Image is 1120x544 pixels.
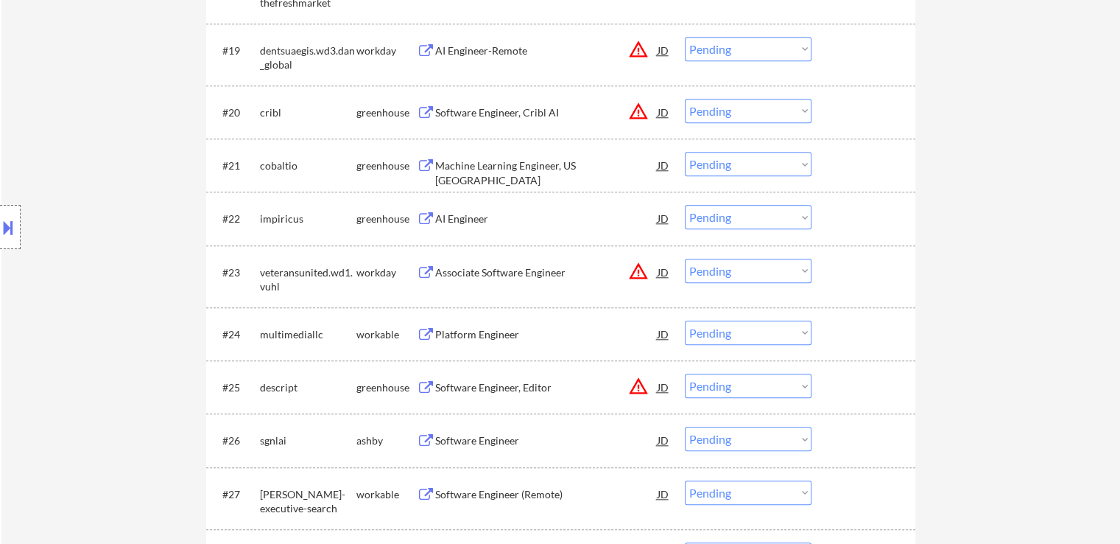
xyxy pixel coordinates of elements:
[656,427,671,453] div: JD
[356,380,417,395] div: greenhouse
[222,487,248,502] div: #27
[435,43,658,58] div: AI Engineer-Remote
[656,37,671,63] div: JD
[656,152,671,178] div: JD
[628,376,649,397] button: warning_amber
[356,212,417,226] div: greenhouse
[356,105,417,120] div: greenhouse
[260,380,356,395] div: descript
[260,43,356,72] div: dentsuaegis.wd3.dan_global
[435,265,658,280] div: Associate Software Engineer
[435,105,658,120] div: Software Engineer, Cribl AI
[435,327,658,342] div: Platform Engineer
[656,321,671,347] div: JD
[435,487,658,502] div: Software Engineer (Remote)
[628,39,649,60] button: warning_amber
[222,433,248,448] div: #26
[356,327,417,342] div: workable
[260,433,356,448] div: sgnlai
[435,433,658,448] div: Software Engineer
[656,374,671,400] div: JD
[356,433,417,448] div: ashby
[356,487,417,502] div: workable
[356,158,417,173] div: greenhouse
[628,261,649,282] button: warning_amber
[222,380,248,395] div: #25
[656,259,671,285] div: JD
[356,265,417,280] div: workday
[356,43,417,58] div: workday
[222,43,248,58] div: #19
[260,265,356,294] div: veteransunited.wd1.vuhl
[656,99,671,125] div: JD
[260,487,356,516] div: [PERSON_NAME]-executive-search
[656,205,671,231] div: JD
[435,380,658,395] div: Software Engineer, Editor
[260,327,356,342] div: multimediallc
[656,481,671,507] div: JD
[435,212,658,226] div: AI Engineer
[628,101,649,122] button: warning_amber
[260,105,356,120] div: cribl
[435,158,658,187] div: Machine Learning Engineer, US [GEOGRAPHIC_DATA]
[260,158,356,173] div: cobaltio
[260,212,356,226] div: impiricus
